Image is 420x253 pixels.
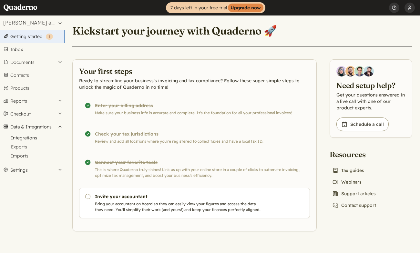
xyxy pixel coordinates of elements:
h1: Kickstart your journey with Quaderno 🚀 [72,24,277,37]
h3: Invite your accountant [95,193,261,200]
strong: Upgrade now [228,4,263,12]
img: Diana Carrasco, Account Executive at Quaderno [336,66,347,76]
a: Invite your accountant Bring your accountant on board so they can easily view your figures and ac... [79,188,310,218]
a: Contact support [330,201,379,210]
h2: Your first steps [79,66,310,76]
span: 1 [48,34,50,39]
a: Support articles [330,189,378,198]
a: Schedule a call [336,117,389,131]
a: 7 days left in your free trialUpgrade now [166,2,265,13]
img: Jairo Fumero, Account Executive at Quaderno [345,66,356,76]
p: Ready to streamline your business's invoicing and tax compliance? Follow these super simple steps... [79,77,310,90]
p: Get your questions answered in a live call with one of our product experts. [336,92,405,111]
h2: Need setup help? [336,80,405,90]
a: Webinars [330,177,364,187]
img: Ivo Oltmans, Business Developer at Quaderno [354,66,365,76]
h2: Resources [330,149,379,159]
p: Bring your accountant on board so they can easily view your figures and access the data they need... [95,201,261,213]
img: Javier Rubio, DevRel at Quaderno [364,66,374,76]
a: Tax guides [330,166,367,175]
